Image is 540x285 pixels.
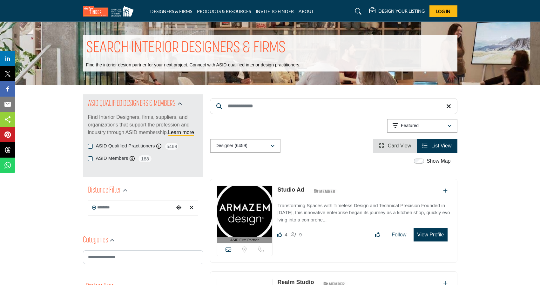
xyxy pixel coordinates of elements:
div: Clear search location [187,201,196,215]
a: View List [422,143,451,148]
h2: Distance Filter [88,185,121,196]
h1: SEARCH INTERIOR DESIGNERS & FIRMS [86,38,286,58]
span: ASID Firm Partner [230,237,259,243]
a: ASID Firm Partner [217,186,273,243]
label: ASID Qualified Practitioners [96,142,155,150]
li: Card View [373,139,417,153]
a: Studio Ad [277,187,304,193]
div: DESIGN YOUR LISTING [369,8,425,15]
button: Log In [429,5,457,17]
button: Follow [388,228,410,241]
img: Site Logo [83,6,137,17]
p: Designer (6459) [216,143,247,149]
h2: ASID QUALIFIED DESIGNERS & MEMBERS [88,98,176,110]
span: 188 [138,155,152,163]
button: View Profile [414,228,447,241]
label: Show Map [427,157,451,165]
a: Add To List [443,188,448,193]
span: List View [431,143,452,148]
p: Studio Ad [277,186,304,194]
h5: DESIGN YOUR LISTING [378,8,425,14]
input: Search Category [83,250,203,264]
p: Find the interior design partner for your next project. Connect with ASID-qualified interior desi... [86,62,300,68]
span: 4 [285,232,287,237]
input: ASID Members checkbox [88,156,93,161]
a: INVITE TO FINDER [256,9,294,14]
img: ASID Members Badge Icon [310,187,339,195]
a: DESIGNERS & FIRMS [150,9,192,14]
span: 5469 [165,142,179,150]
a: ABOUT [299,9,314,14]
div: Choose your current location [174,201,184,215]
span: Card View [388,143,411,148]
p: Featured [401,123,419,129]
label: ASID Members [96,155,128,162]
input: Search Keyword [210,98,457,114]
input: Search Location [88,201,174,214]
a: View Card [379,143,411,148]
span: Log In [436,9,450,14]
a: PRODUCTS & RESOURCES [197,9,251,14]
a: Search [349,6,366,17]
i: Likes [277,232,282,237]
span: 9 [299,232,302,237]
button: Designer (6459) [210,139,280,153]
input: ASID Qualified Practitioners checkbox [88,144,93,149]
button: Like listing [371,228,384,241]
li: List View [417,139,457,153]
p: Transforming Spaces with Timeless Design and Technical Precision Founded in [DATE], this innovati... [277,202,450,224]
img: Studio Ad [217,186,273,237]
h2: Categories [83,235,108,246]
div: Followers [291,231,302,239]
a: Learn more [168,130,194,135]
button: Featured [387,119,457,133]
a: Transforming Spaces with Timeless Design and Technical Precision Founded in [DATE], this innovati... [277,198,450,224]
p: Find Interior Designers, firms, suppliers, and organizations that support the profession and indu... [88,113,198,136]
